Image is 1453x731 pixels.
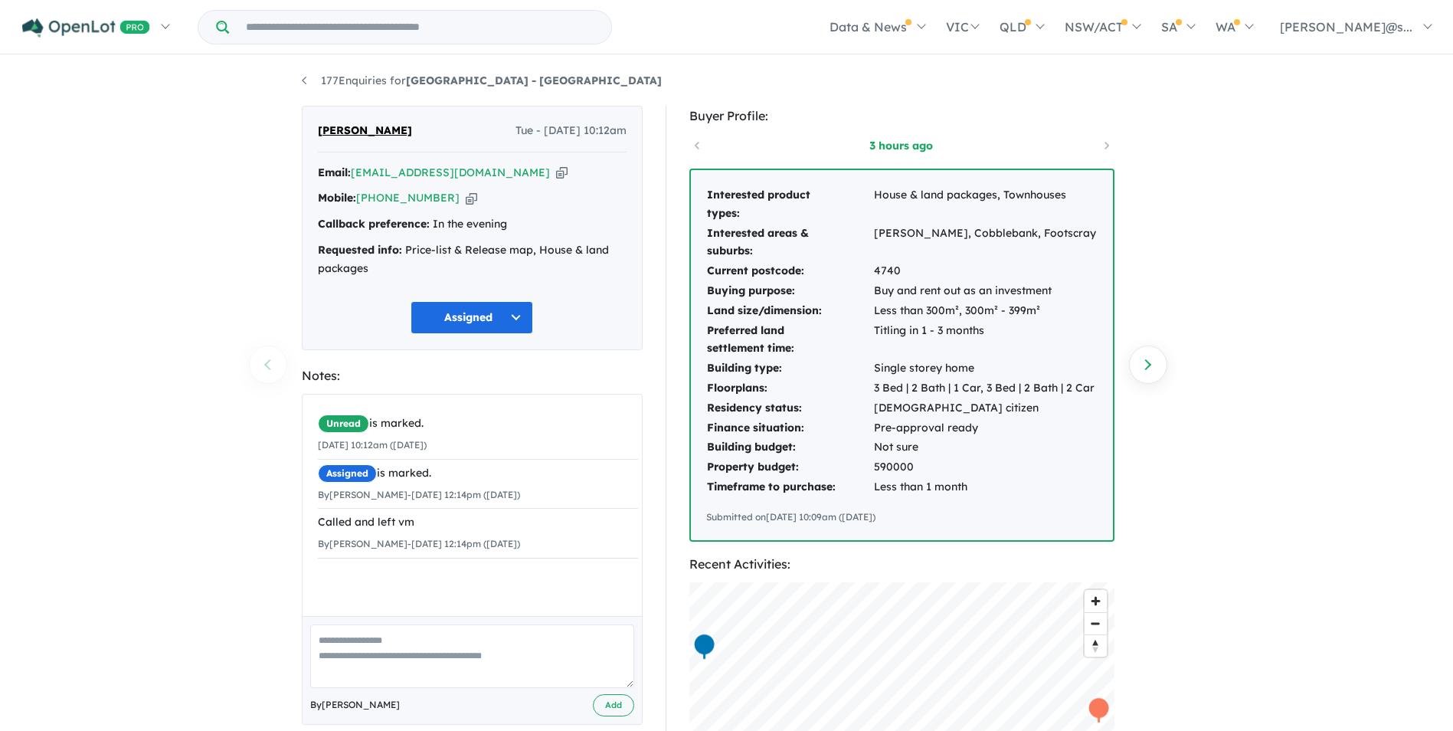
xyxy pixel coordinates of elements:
span: Unread [318,415,369,433]
a: 177Enquiries for[GEOGRAPHIC_DATA] - [GEOGRAPHIC_DATA] [302,74,662,87]
small: By [PERSON_NAME] - [DATE] 12:14pm ([DATE]) [318,489,520,500]
div: is marked. [318,415,638,433]
td: Preferred land settlement time: [706,321,873,359]
img: Openlot PRO Logo White [22,18,150,38]
div: Price-list & Release map, House & land packages [318,241,627,278]
td: Timeframe to purchase: [706,477,873,497]
span: [PERSON_NAME]@s... [1280,19,1412,34]
small: By [PERSON_NAME] - [DATE] 12:14pm ([DATE]) [318,538,520,549]
button: Copy [556,165,568,181]
td: Residency status: [706,398,873,418]
td: Less than 300m², 300m² - 399m² [873,301,1097,321]
div: Called and left vm [318,513,638,532]
div: Map marker [1087,696,1110,724]
td: Current postcode: [706,261,873,281]
strong: Requested info: [318,243,402,257]
td: Interested areas & suburbs: [706,224,873,262]
button: Zoom in [1085,590,1107,612]
a: [EMAIL_ADDRESS][DOMAIN_NAME] [351,166,550,179]
td: Floorplans: [706,379,873,398]
td: 590000 [873,457,1097,477]
td: Building budget: [706,438,873,457]
td: Not sure [873,438,1097,457]
span: Tue - [DATE] 10:12am [515,122,627,140]
td: House & land packages, Townhouses [873,185,1097,224]
td: 3 Bed | 2 Bath | 1 Car, 3 Bed | 2 Bath | 2 Car [873,379,1097,398]
a: [PHONE_NUMBER] [356,191,460,205]
div: Notes: [302,365,643,386]
strong: Callback preference: [318,217,430,231]
td: 4740 [873,261,1097,281]
button: Reset bearing to north [1085,634,1107,657]
span: [PERSON_NAME] [318,122,412,140]
td: [DEMOGRAPHIC_DATA] citizen [873,398,1097,418]
button: Assigned [411,301,533,334]
button: Copy [466,190,477,206]
button: Add [593,694,634,716]
span: Assigned [318,464,377,483]
div: Recent Activities: [689,554,1114,575]
strong: Email: [318,166,351,179]
strong: Mobile: [318,191,356,205]
div: Buyer Profile: [689,106,1114,126]
td: Buy and rent out as an investment [873,281,1097,301]
td: Interested product types: [706,185,873,224]
input: Try estate name, suburb, builder or developer [232,11,608,44]
div: In the evening [318,215,627,234]
button: Zoom out [1085,612,1107,634]
td: Less than 1 month [873,477,1097,497]
span: Reset bearing to north [1085,635,1107,657]
td: Land size/dimension: [706,301,873,321]
td: Titling in 1 - 3 months [873,321,1097,359]
td: Single storey home [873,359,1097,379]
div: Submitted on [DATE] 10:09am ([DATE]) [706,510,1098,525]
div: Map marker [692,632,715,661]
td: [PERSON_NAME], Cobblebank, Footscray [873,224,1097,262]
a: 3 hours ago [836,138,967,153]
small: [DATE] 10:12am ([DATE]) [318,439,427,451]
td: Buying purpose: [706,281,873,301]
td: Building type: [706,359,873,379]
span: By [PERSON_NAME] [310,697,400,713]
span: Zoom out [1085,613,1107,634]
nav: breadcrumb [302,72,1152,90]
td: Property budget: [706,457,873,477]
div: is marked. [318,464,638,483]
td: Finance situation: [706,418,873,438]
strong: [GEOGRAPHIC_DATA] - [GEOGRAPHIC_DATA] [406,74,662,87]
td: Pre-approval ready [873,418,1097,438]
